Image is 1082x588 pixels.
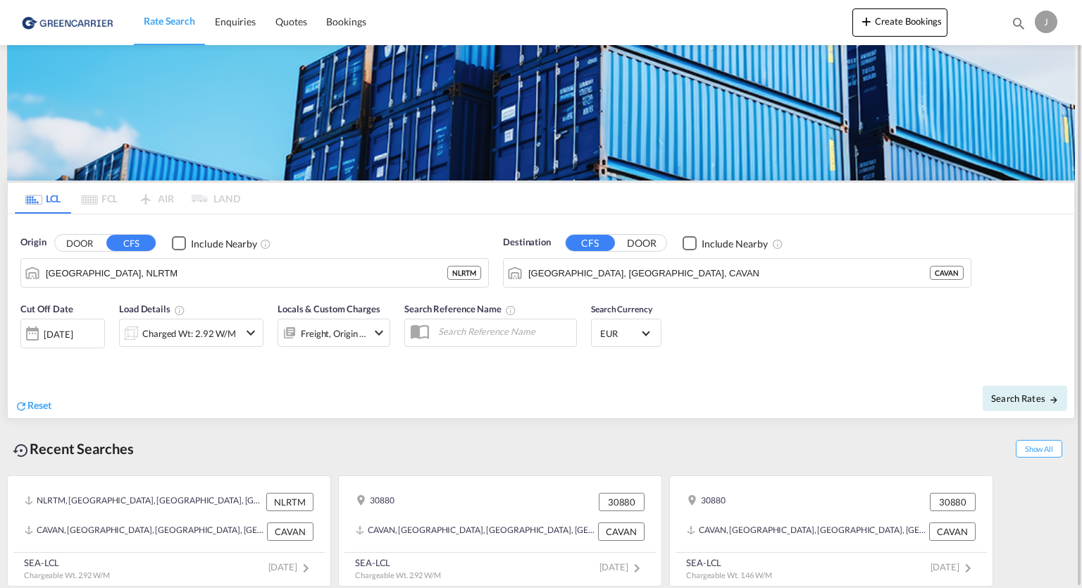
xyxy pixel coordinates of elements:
button: CFS [106,235,156,251]
span: Search Rates [991,393,1059,404]
span: Show All [1016,440,1062,458]
div: icon-refreshReset [15,398,51,414]
div: Origin DOOR CFS Checkbox No InkUnchecked: Ignores neighbouring ports when fetching rates.Checked ... [8,214,1074,418]
span: Chargeable Wt. 2.92 W/M [355,570,441,580]
div: 30880 [687,493,726,511]
md-icon: Your search will be saved by the below given name [505,305,516,316]
span: EUR [600,327,640,340]
button: Search Ratesicon-arrow-right [983,386,1067,411]
input: Search by Port [46,262,447,283]
span: Locals & Custom Charges [278,303,380,314]
span: [DATE] [599,561,645,572]
span: Bookings [326,16,366,27]
span: Enquiries [215,16,256,27]
md-icon: icon-chevron-right [297,560,314,577]
span: Load Details [119,303,185,314]
md-icon: icon-chevron-right [628,560,645,577]
span: Origin [20,235,46,250]
div: Charged Wt: 2.92 W/Micon-chevron-down [119,319,263,347]
md-icon: icon-backup-restore [13,442,30,459]
md-select: Select Currency: € EUREuro [599,323,654,343]
button: DOOR [617,235,666,252]
div: Include Nearby [702,237,768,251]
div: CAVAN, Vancouver, BC, Canada, North America, Americas [25,522,263,541]
md-icon: icon-plus 400-fg [858,13,875,30]
input: Search Reference Name [431,321,576,342]
div: Freight Origin Destination [301,324,367,343]
div: Include Nearby [191,237,257,251]
div: Recent Searches [7,433,139,465]
md-icon: icon-arrow-right [1049,395,1059,405]
span: Destination [503,235,551,250]
span: Cut Off Date [20,303,73,314]
md-icon: icon-magnify [1011,16,1026,31]
div: 30880 [930,493,976,511]
div: [DATE] [44,328,73,341]
md-datepicker: Select [20,347,31,366]
span: Chargeable Wt. 1.46 W/M [686,570,772,580]
recent-search-card: 30880 30880CAVAN, [GEOGRAPHIC_DATA], [GEOGRAPHIC_DATA], [GEOGRAPHIC_DATA], [GEOGRAPHIC_DATA], [GE... [338,475,662,587]
div: CAVAN [267,522,313,541]
md-input-container: Vancouver, BC, CAVAN [504,259,971,287]
span: Search Reference Name [404,303,516,314]
div: SEA-LCL [24,556,110,569]
input: Search by Port [528,262,930,283]
span: Reset [27,399,51,411]
div: SEA-LCL [686,556,772,569]
md-tab-item: LCL [15,183,71,214]
md-input-container: Rotterdam, NLRTM [21,259,488,287]
div: NLRTM [447,266,481,280]
div: J [1035,11,1057,33]
div: 30880 [356,493,394,511]
div: NLRTM [266,493,313,511]
div: CAVAN [929,522,976,541]
button: CFS [566,235,615,251]
div: SEA-LCL [355,556,441,569]
recent-search-card: NLRTM, [GEOGRAPHIC_DATA], [GEOGRAPHIC_DATA], [GEOGRAPHIC_DATA], [GEOGRAPHIC_DATA] NLRTMCAVAN, [GE... [7,475,331,587]
div: NLRTM, Rotterdam, Netherlands, Western Europe, Europe [25,493,263,511]
span: [DATE] [268,561,314,572]
span: [DATE] [931,561,976,572]
span: Search Currency [591,304,652,314]
img: GreenCarrierFCL_LCL.png [7,24,1075,180]
md-icon: icon-chevron-right [959,560,976,577]
md-icon: icon-refresh [15,400,27,412]
div: CAVAN [930,266,964,280]
recent-search-card: 30880 30880CAVAN, [GEOGRAPHIC_DATA], [GEOGRAPHIC_DATA], [GEOGRAPHIC_DATA], [GEOGRAPHIC_DATA], [GE... [669,475,993,587]
md-checkbox: Checkbox No Ink [683,235,768,250]
span: Rate Search [144,15,195,27]
div: Freight Origin Destinationicon-chevron-down [278,319,390,347]
md-icon: Unchecked: Ignores neighbouring ports when fetching rates.Checked : Includes neighbouring ports w... [772,238,783,250]
md-icon: Chargeable Weight [174,305,185,316]
md-pagination-wrapper: Use the left and right arrow keys to navigate between tabs [15,183,240,214]
div: 30880 [599,493,645,511]
span: Quotes [275,16,306,27]
div: [DATE] [20,319,105,348]
button: icon-plus 400-fgCreate Bookings [852,8,947,37]
md-icon: icon-chevron-down [242,324,259,341]
div: CAVAN [598,522,645,541]
div: CAVAN, Vancouver, BC, Canada, North America, Americas [356,522,595,541]
md-icon: Unchecked: Ignores neighbouring ports when fetching rates.Checked : Includes neighbouring ports w... [260,238,271,250]
button: DOOR [55,235,104,252]
md-checkbox: Checkbox No Ink [172,235,257,250]
img: 1378a7308afe11ef83610d9e779c6b34.png [21,6,116,38]
div: Charged Wt: 2.92 W/M [142,324,236,343]
div: icon-magnify [1011,16,1026,37]
div: CAVAN, Vancouver, BC, Canada, North America, Americas [687,522,926,541]
span: Chargeable Wt. 2.92 W/M [24,570,110,580]
md-icon: icon-chevron-down [371,324,387,341]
